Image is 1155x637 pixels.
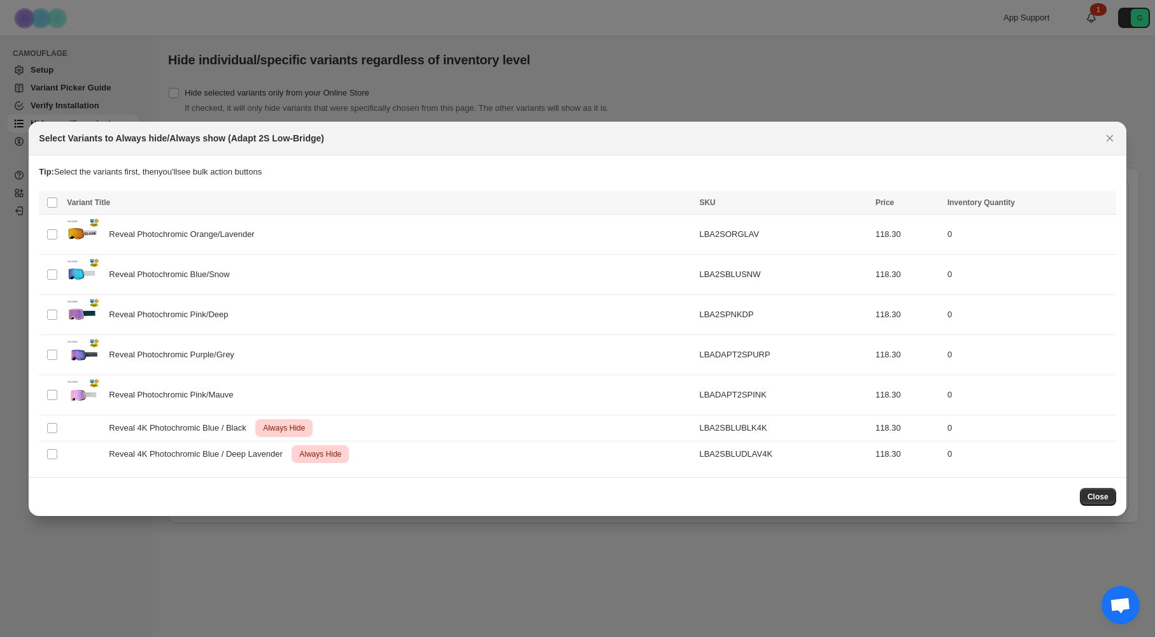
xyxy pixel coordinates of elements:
td: 118.30 [872,254,944,294]
img: fw24_adapt_2s_lb_reveal_blue_snow.jpg [67,259,99,290]
img: adapt2scropsnewbadge-33.jpg [67,339,99,371]
span: Variant Title [67,198,110,207]
button: Close [1080,488,1116,506]
p: Select the variants first, then you'll see bulk action buttons [39,166,1116,178]
span: Always Hide [260,420,308,436]
td: 118.30 [872,375,944,415]
span: Reveal Photochromic Orange/Lavender [109,228,261,241]
td: LBA2SBLUDLAV4K [695,441,872,467]
td: 0 [944,254,1116,294]
span: SKU [699,198,715,207]
td: 118.30 [872,441,944,467]
span: Close [1088,492,1109,502]
td: 0 [944,375,1116,415]
td: 118.30 [872,294,944,334]
span: Price [875,198,894,207]
span: Reveal Photochromic Pink/Deep [109,308,235,321]
td: 0 [944,294,1116,334]
td: LBADAPT2SPINK [695,375,872,415]
img: fw24_adapt_2s_lb_reveal_pink_deep.jpg [67,299,99,331]
td: 118.30 [872,415,944,441]
span: Reveal Photochromic Pink/Mauve [109,389,240,401]
td: 0 [944,214,1116,254]
td: LBADAPT2SPURP [695,334,872,375]
img: fw24_adapt_2s_lb_reveal_orange_lavender.jpg [67,218,99,250]
td: 118.30 [872,214,944,254]
span: Reveal Photochromic Purple/Grey [109,348,241,361]
strong: Tip: [39,167,54,176]
span: Reveal 4K Photochromic Blue / Deep Lavender [109,448,289,461]
td: LBA2SBLUBLK4K [695,415,872,441]
td: LBA2SPNKDP [695,294,872,334]
td: 0 [944,441,1116,467]
span: Inventory Quantity [947,198,1015,207]
span: Reveal Photochromic Blue/Snow [109,268,236,281]
span: Reveal 4K Photochromic Blue / Black [109,422,253,434]
td: 0 [944,334,1116,375]
a: Open chat [1102,586,1140,624]
h2: Select Variants to Always hide/Always show (Adapt 2S Low-Bridge) [39,132,324,145]
td: 0 [944,415,1116,441]
td: LBA2SBLUSNW [695,254,872,294]
img: adapt2scropsnewbadge-31.jpg [67,379,99,411]
td: 118.30 [872,334,944,375]
span: Always Hide [297,447,344,462]
button: Close [1101,129,1119,147]
td: LBA2SORGLAV [695,214,872,254]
